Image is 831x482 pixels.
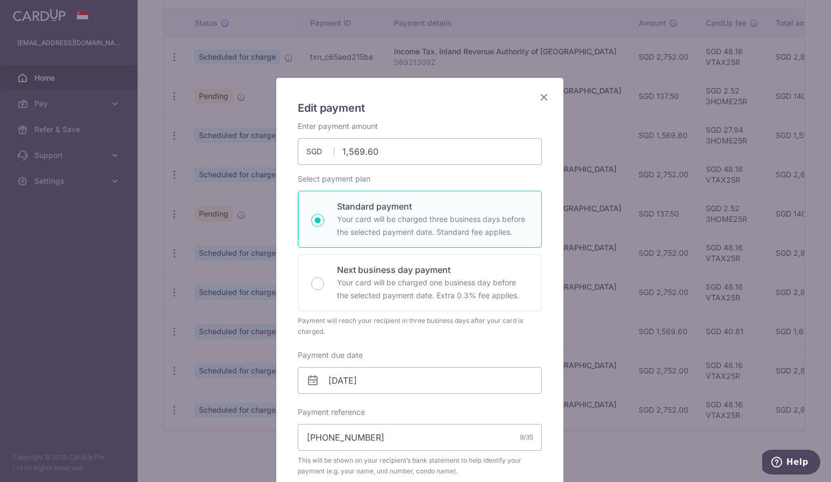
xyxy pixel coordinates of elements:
span: This will be shown on your recipient’s bank statement to help identify your payment (e.g. your na... [298,455,542,477]
span: SGD [306,146,334,157]
input: 0.00 [298,138,542,165]
p: Your card will be charged three business days before the selected payment date. Standard fee appl... [337,213,528,239]
label: Enter payment amount [298,121,378,132]
label: Payment reference [298,407,365,418]
label: Payment due date [298,350,363,361]
iframe: Opens a widget where you can find more information [762,450,820,477]
p: Standard payment [337,200,528,213]
input: DD / MM / YYYY [298,367,542,394]
label: Select payment plan [298,174,370,184]
h5: Edit payment [298,99,542,117]
button: Close [538,91,550,104]
p: Your card will be charged one business day before the selected payment date. Extra 0.3% fee applies. [337,276,528,302]
div: 9/35 [520,432,533,443]
p: Next business day payment [337,263,528,276]
div: Payment will reach your recipient in three business days after your card is charged. [298,315,542,337]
